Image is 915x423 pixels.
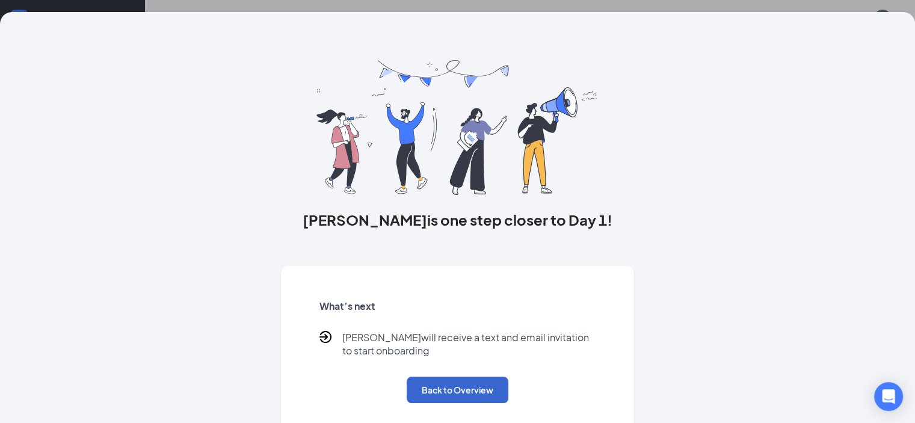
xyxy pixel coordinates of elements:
img: you are all set [316,60,599,195]
h3: [PERSON_NAME] is one step closer to Day 1! [281,209,634,230]
div: Open Intercom Messenger [874,382,903,411]
h5: What’s next [319,300,596,313]
button: Back to Overview [407,377,508,403]
p: [PERSON_NAME] will receive a text and email invitation to start onboarding [342,331,596,357]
